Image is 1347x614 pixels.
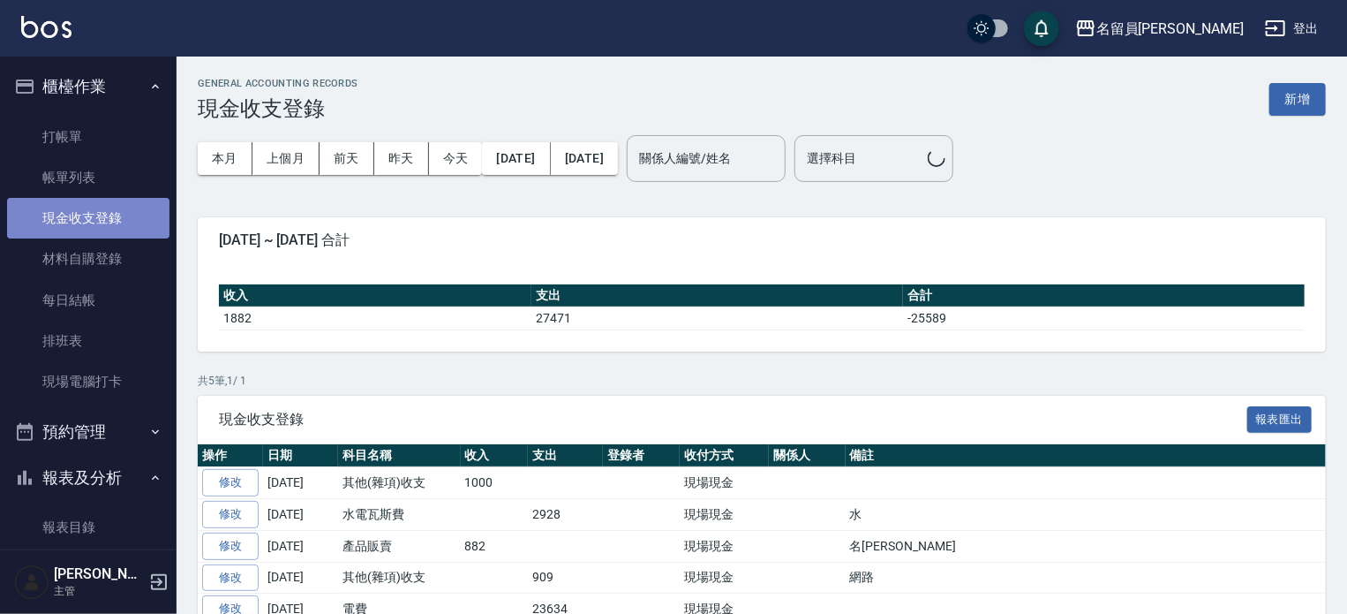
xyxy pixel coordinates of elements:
h5: [PERSON_NAME] [54,565,144,583]
td: 1000 [461,467,529,499]
td: -25589 [903,307,1305,330]
th: 收入 [461,444,529,467]
h2: GENERAL ACCOUNTING RECORDS [198,78,358,89]
button: 報表及分析 [7,455,169,501]
a: 修改 [202,469,259,497]
td: [DATE] [263,467,338,499]
button: 上個月 [252,142,320,175]
a: 新增 [1269,90,1326,107]
button: 登出 [1258,12,1326,45]
button: 本月 [198,142,252,175]
button: 前天 [320,142,374,175]
td: 現場現金 [680,562,769,594]
a: 報表目錄 [7,507,169,548]
td: [DATE] [263,499,338,531]
a: 現場電腦打卡 [7,361,169,402]
button: 預約管理 [7,409,169,455]
a: 店家日報表 [7,549,169,589]
td: 27471 [531,307,903,330]
p: 主管 [54,583,144,599]
a: 每日結帳 [7,280,169,321]
p: 共 5 筆, 1 / 1 [198,373,1326,389]
a: 帳單列表 [7,157,169,198]
th: 支出 [528,444,603,467]
td: 909 [528,562,603,594]
a: 修改 [202,533,259,560]
td: 現場現金 [680,499,769,531]
td: 現場現金 [680,467,769,499]
td: [DATE] [263,530,338,562]
span: [DATE] ~ [DATE] 合計 [219,231,1305,249]
th: 日期 [263,444,338,467]
td: 網路 [846,562,1345,594]
td: 其他(雜項)收支 [338,467,461,499]
td: 2928 [528,499,603,531]
button: 今天 [429,142,483,175]
span: 現金收支登錄 [219,411,1247,428]
button: 櫃檯作業 [7,64,169,110]
th: 收入 [219,284,531,307]
th: 備註 [846,444,1345,467]
td: 882 [461,530,529,562]
button: 新增 [1269,83,1326,116]
button: 昨天 [374,142,429,175]
th: 登錄者 [603,444,680,467]
th: 關係人 [769,444,846,467]
h3: 現金收支登錄 [198,96,358,121]
button: 名留員[PERSON_NAME] [1068,11,1251,47]
td: 名[PERSON_NAME] [846,530,1345,562]
a: 打帳單 [7,117,169,157]
a: 報表匯出 [1247,410,1313,427]
th: 合計 [903,284,1305,307]
a: 現金收支登錄 [7,198,169,239]
button: save [1024,11,1059,46]
td: 1882 [219,307,531,330]
img: Logo [21,16,71,38]
div: 名留員[PERSON_NAME] [1096,18,1244,40]
th: 操作 [198,444,263,467]
td: 產品販賣 [338,530,461,562]
th: 收付方式 [680,444,769,467]
td: 水 [846,499,1345,531]
a: 修改 [202,565,259,592]
td: 其他(雜項)收支 [338,562,461,594]
button: [DATE] [482,142,550,175]
a: 修改 [202,501,259,528]
img: Person [14,565,49,600]
td: 水電瓦斯費 [338,499,461,531]
td: 現場現金 [680,530,769,562]
button: 報表匯出 [1247,406,1313,434]
a: 材料自購登錄 [7,239,169,279]
td: [DATE] [263,562,338,594]
th: 支出 [531,284,903,307]
a: 排班表 [7,321,169,361]
th: 科目名稱 [338,444,461,467]
button: [DATE] [551,142,618,175]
